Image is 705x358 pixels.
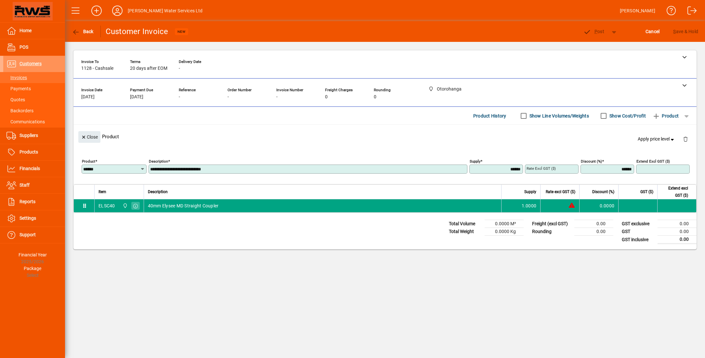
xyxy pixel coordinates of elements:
span: 1128 - Cashsale [81,66,113,71]
span: GST ($) [640,188,653,195]
td: 0.0000 Kg [485,228,524,236]
div: [PERSON_NAME] [620,6,655,16]
button: Product [649,110,682,122]
a: Quotes [3,94,65,105]
button: Close [78,131,100,143]
span: Customers [20,61,42,66]
a: Settings [3,210,65,227]
button: Back [70,26,95,37]
span: Products [20,149,38,154]
a: Payments [3,83,65,94]
span: Reports [20,199,35,204]
td: Rounding [529,228,574,236]
span: Payments [7,86,31,91]
button: Apply price level [635,133,678,145]
a: Support [3,227,65,243]
span: Product History [473,111,506,121]
td: 0.0000 M³ [485,220,524,228]
a: Communications [3,116,65,127]
span: ost [583,29,604,34]
span: Communications [7,119,45,124]
a: Staff [3,177,65,193]
a: Home [3,23,65,39]
a: Products [3,144,65,160]
button: Save & Hold [672,26,700,37]
span: Description [148,188,168,195]
span: Apply price level [638,136,675,142]
td: Freight (excl GST) [529,220,574,228]
label: Show Line Volumes/Weights [528,113,589,119]
app-page-header-button: Back [65,26,101,37]
span: NEW [177,30,186,34]
td: GST inclusive [619,236,658,244]
span: P [594,29,597,34]
span: Invoices [7,75,27,80]
span: Suppliers [20,133,38,138]
span: Otorohanga [121,202,128,209]
span: Rate excl GST ($) [546,188,575,195]
td: 0.00 [658,228,697,236]
app-page-header-button: Delete [678,136,693,142]
div: Product [73,125,697,148]
button: Cancel [644,26,661,37]
span: 20 days after EOM [130,66,167,71]
span: Support [20,232,36,237]
button: Product History [471,110,509,122]
span: Package [24,266,41,271]
span: [DATE] [130,94,143,100]
span: 1.0000 [522,203,537,209]
span: Extend excl GST ($) [661,185,688,199]
td: 0.00 [574,220,613,228]
div: [PERSON_NAME] Water Services Ltd [128,6,203,16]
a: Knowledge Base [662,1,676,22]
button: Add [86,5,107,17]
button: Profile [107,5,128,17]
span: 40mm Elysee MD Straight Coupler [148,203,219,209]
button: Post [580,26,607,37]
mat-label: Description [149,159,168,164]
span: Supply [524,188,536,195]
a: Financials [3,161,65,177]
a: Backorders [3,105,65,116]
span: Product [652,111,679,121]
mat-label: Extend excl GST ($) [636,159,670,164]
span: ave & Hold [673,26,698,37]
td: 0.0000 [579,199,618,212]
td: 0.00 [658,220,697,228]
span: Financial Year [19,252,47,257]
a: Suppliers [3,128,65,144]
label: Show Cost/Profit [608,113,646,119]
span: Staff [20,182,30,188]
td: GST exclusive [619,220,658,228]
td: Total Weight [446,228,485,236]
span: - [276,94,278,100]
span: Item [98,188,106,195]
a: Logout [683,1,697,22]
a: Reports [3,194,65,210]
span: [DATE] [81,94,95,100]
span: 0 [325,94,328,100]
div: Customer Invoice [106,26,168,37]
span: Financials [20,166,40,171]
span: 0 [374,94,376,100]
span: Cancel [646,26,660,37]
span: Backorders [7,108,33,113]
a: Invoices [3,72,65,83]
span: Back [72,29,94,34]
app-page-header-button: Close [77,134,102,140]
mat-label: Supply [470,159,480,164]
span: S [673,29,676,34]
span: - [179,66,180,71]
span: Settings [20,216,36,221]
td: 0.00 [574,228,613,236]
mat-label: Rate excl GST ($) [527,166,556,171]
td: GST [619,228,658,236]
span: POS [20,44,28,50]
span: - [179,94,180,100]
span: Quotes [7,97,25,102]
a: POS [3,39,65,56]
mat-label: Discount (%) [581,159,602,164]
mat-label: Product [82,159,95,164]
span: Discount (%) [592,188,614,195]
button: Delete [678,131,693,147]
